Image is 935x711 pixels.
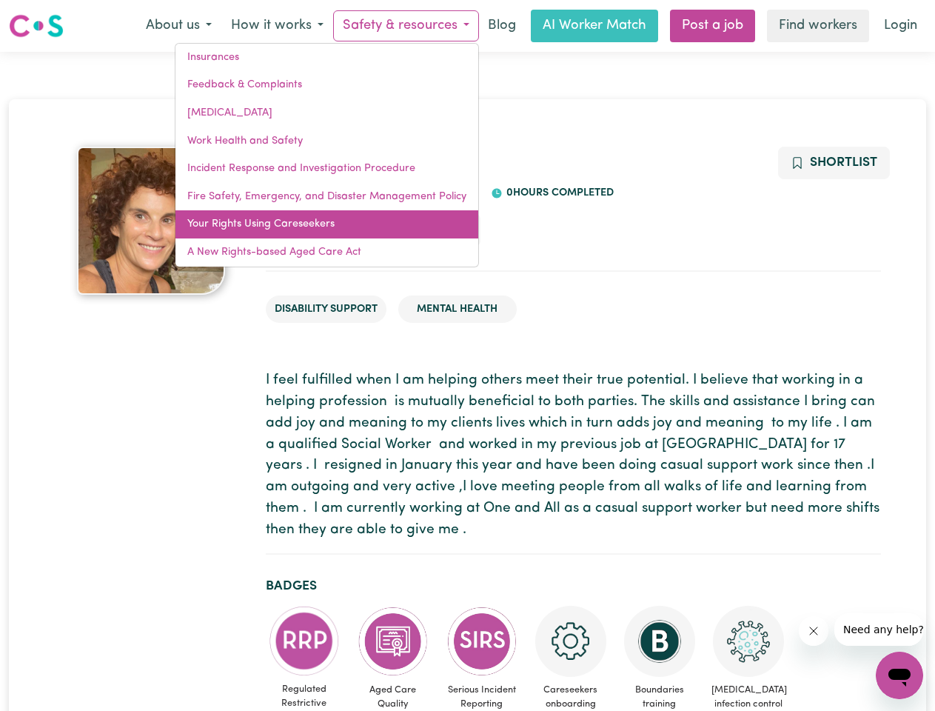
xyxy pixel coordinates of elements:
a: Fire Safety, Emergency, and Disaster Management Policy [175,183,478,211]
span: Shortlist [810,156,877,169]
li: Disability Support [266,296,386,324]
a: AI Worker Match [531,10,658,42]
iframe: Button to launch messaging window [876,652,923,699]
a: Blog [479,10,525,42]
button: Safety & resources [333,10,479,41]
img: CS Academy: Serious Incident Reporting Scheme course completed [446,606,517,677]
button: Add to shortlist [778,147,890,179]
iframe: Message from company [834,613,923,646]
p: I feel fulfilled when I am helping others meet their true potential. I believe that working in a ... [266,370,881,541]
a: Login [875,10,926,42]
div: Safety & resources [175,43,479,267]
a: Feedback & Complaints [175,71,478,99]
span: 0 hours completed [503,187,614,198]
span: Need any help? [9,10,90,22]
li: Mental Health [398,296,517,324]
img: Careseekers logo [9,13,64,39]
h2: Badges [266,578,881,594]
img: CS Academy: Regulated Restrictive Practices course completed [269,606,340,676]
a: [MEDICAL_DATA] [175,99,478,127]
img: CS Academy: Careseekers Onboarding course completed [535,606,606,677]
a: Incident Response and Investigation Procedure [175,155,478,183]
a: Find workers [767,10,869,42]
a: Your Rights Using Careseekers [175,210,478,238]
img: CS Academy: Boundaries in care and support work course completed [624,606,695,677]
img: Belinda [77,147,225,295]
img: CS Academy: COVID-19 Infection Control Training course completed [713,606,784,677]
img: CS Academy: Aged Care Quality Standards & Code of Conduct course completed [358,606,429,677]
a: Careseekers logo [9,9,64,43]
button: How it works [221,10,333,41]
iframe: Close message [799,616,828,646]
a: A New Rights-based Aged Care Act [175,238,478,267]
a: Insurances [175,44,478,72]
button: About us [136,10,221,41]
a: Post a job [670,10,755,42]
a: Work Health and Safety [175,127,478,156]
a: Belinda's profile picture' [55,147,248,295]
